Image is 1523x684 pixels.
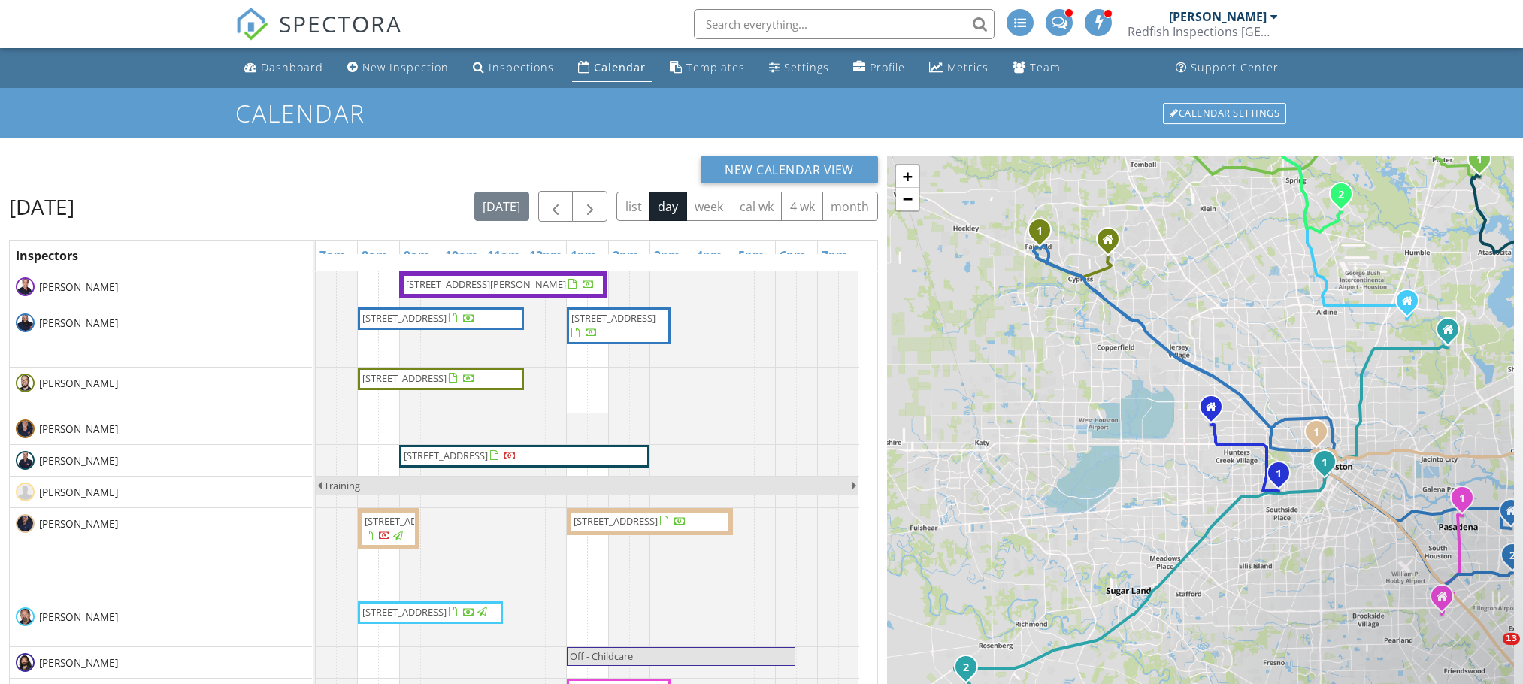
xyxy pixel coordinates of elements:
div: Calendar [594,60,646,74]
span: Inspectors [16,247,78,264]
img: jcs_4180a_richardlewis_medium.jpg [16,451,35,470]
i: 1 [1459,494,1465,504]
div: 1902 Elmview Dr, Houston TX 77080 [1211,407,1220,416]
div: Settings [784,60,829,74]
a: 7am [316,244,350,268]
a: 10am [441,244,482,268]
span: SPECTORA [279,8,402,39]
i: 1 [1276,469,1282,480]
img: steves_photo_3.jpg [16,607,35,626]
a: Calendar Settings [1161,101,1288,126]
span: [STREET_ADDRESS] [362,605,447,619]
i: 1 [1322,458,1328,468]
a: Zoom in [896,165,919,188]
span: [STREET_ADDRESS] [404,449,488,462]
img: ruben_photo.jpg [16,653,35,672]
div: Redfish Inspections Houston [1128,24,1278,39]
a: 1pm [567,244,601,268]
a: Inspections [467,54,560,82]
img: james_photo.jpg [16,374,35,392]
i: 2 [963,663,969,673]
span: [PERSON_NAME] [36,516,121,531]
div: New Inspection [362,60,449,74]
a: 6pm [776,244,810,268]
div: Support Center [1191,60,1279,74]
span: [STREET_ADDRESS] [365,514,449,528]
div: 20911 Blooming Pear Ct, CYPRESS, TX 77433 [1040,230,1049,239]
img: dsc_1512a_trey_medium.jpg [16,514,35,533]
button: week [686,192,732,221]
div: 3122 Spanish Oak Ln, Rosenberg, TX 77471 [966,667,975,676]
span: Off - Childcare [570,649,633,663]
div: [PERSON_NAME] [1169,9,1267,24]
span: [PERSON_NAME] [36,610,121,625]
div: 15638 Pinedell Dr., Cypress TX 77429 [1108,239,1117,248]
a: Zoom out [896,188,919,210]
span: [PERSON_NAME] [36,316,121,331]
div: Inspections [489,60,554,74]
img: dsc_2707a_keithjeanes_medium.jpg [16,277,35,296]
a: 12pm [525,244,566,268]
iframe: Intercom live chat [1472,633,1508,669]
a: 3pm [650,244,684,268]
span: [PERSON_NAME] [36,376,121,391]
div: 7510 Garden Knoll Ln, Humble TX 77396 [1407,301,1416,310]
span: [PERSON_NAME] [36,453,121,468]
a: New Inspection [341,54,455,82]
a: 11am [483,244,524,268]
div: Dashboard [261,60,323,74]
div: 11946 Greenmesa Dr, Houston TX 77044 [1448,329,1457,338]
a: 2pm [609,244,643,268]
a: Dashboard [238,54,329,82]
span: [PERSON_NAME] [36,485,121,500]
span: [PERSON_NAME] [36,655,121,670]
div: Templates [686,60,745,74]
button: Next day [572,191,607,222]
div: 3104 Bagby St B, Houston, TX 77006 [1325,462,1334,471]
i: 1 [1476,155,1482,165]
i: 2 [1338,190,1344,201]
a: Templates [664,54,751,82]
div: Calendar Settings [1163,103,1286,124]
a: 4pm [692,244,726,268]
a: Support Center [1170,54,1285,82]
img: default-user-f0147aede5fd5fa78ca7ade42f37bd4542148d508eef1c3d3ea960f66861d68b.jpg [16,483,35,501]
img: The Best Home Inspection Software - Spectora [235,8,268,41]
a: Team [1007,54,1067,82]
span: [STREET_ADDRESS] [362,371,447,385]
a: 7pm [818,244,852,268]
span: [PERSON_NAME] [36,422,121,437]
span: Training [324,479,360,492]
span: 13 [1503,633,1520,645]
button: month [822,192,878,221]
a: Calendar [572,54,652,82]
div: Team [1030,60,1061,74]
span: [PERSON_NAME] [36,280,121,295]
span: [STREET_ADDRESS] [362,311,447,325]
span: [STREET_ADDRESS] [571,311,656,325]
div: 2313 Wake Forest Dr, Deer Park TX 77536 [1511,510,1520,519]
a: Metrics [923,54,995,82]
button: cal wk [731,192,782,221]
div: 3466 Oakheath Manor Way, Houston, TX 77365 [1479,159,1488,168]
h2: [DATE] [9,192,74,222]
button: [DATE] [474,192,529,221]
i: 1 [1313,428,1319,438]
div: 513 E 4th St, Houston, TX 77007 [1316,431,1325,440]
button: list [616,192,650,221]
a: 9am [400,244,434,268]
a: Company Profile [847,54,911,82]
a: 8am [358,244,392,268]
div: Metrics [947,60,989,74]
h1: Calendar [235,100,1288,126]
a: Settings [763,54,835,82]
a: 5pm [734,244,768,268]
img: dsc_1500a_bill_medium.jpg [16,419,35,438]
button: New Calendar View [701,156,878,183]
input: Search everything... [694,9,995,39]
span: [STREET_ADDRESS] [574,514,658,528]
i: 1 [1037,226,1043,237]
span: [STREET_ADDRESS][PERSON_NAME] [406,277,566,291]
button: Previous day [538,191,574,222]
button: 4 wk [781,192,823,221]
